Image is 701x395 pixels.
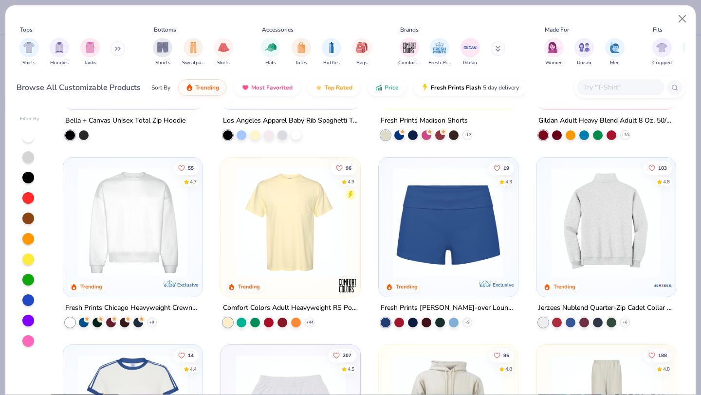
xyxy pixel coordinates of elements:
[605,38,625,67] button: filter button
[493,282,514,288] span: Exclusive
[644,348,672,362] button: Like
[292,38,311,67] div: filter for Totes
[315,84,323,91] img: TopRated.gif
[652,38,672,67] div: filter for Cropped
[19,38,39,67] button: filter button
[579,42,590,53] img: Unisex Image
[461,38,480,67] button: filter button
[574,38,594,67] button: filter button
[656,42,667,53] img: Cropped Image
[214,38,233,67] div: filter for Skirts
[177,282,198,288] span: Exclusive
[217,59,230,67] span: Skirts
[73,167,193,277] img: 1358499d-a160-429c-9f1e-ad7a3dc244c9
[80,38,100,67] div: filter for Tanks
[262,25,294,34] div: Accessories
[398,59,421,67] span: Comfort Colors
[292,38,311,67] button: filter button
[50,38,69,67] div: filter for Hoodies
[223,302,358,314] div: Comfort Colors Adult Heavyweight RS Pocket T-Shirt
[483,82,519,93] span: 5 day delivery
[308,79,360,96] button: Top Rated
[577,59,591,67] span: Unisex
[428,38,451,67] div: filter for Fresh Prints
[223,115,358,127] div: Los Angeles Apparel Baby Rib Spaghetti Tank
[265,59,276,67] span: Hats
[188,165,194,170] span: 55
[652,59,672,67] span: Cropped
[295,59,307,67] span: Totes
[381,302,516,314] div: Fresh Prints [PERSON_NAME]-over Lounge Shorts
[265,42,277,53] img: Hats Image
[174,348,199,362] button: Like
[574,38,594,67] div: filter for Unisex
[261,38,280,67] button: filter button
[548,42,559,53] img: Women Image
[185,84,193,91] img: trending.gif
[346,165,351,170] span: 96
[174,161,199,175] button: Like
[388,167,508,277] img: d60be0fe-5443-43a1-ac7f-73f8b6aa2e6e
[610,59,620,67] span: Men
[503,165,509,170] span: 19
[20,115,39,123] div: Filter By
[331,161,356,175] button: Like
[188,42,199,53] img: Sweatpants Image
[348,178,354,185] div: 4.9
[368,79,406,96] button: Price
[338,276,357,295] img: Comfort Colors logo
[153,38,172,67] button: filter button
[157,42,168,53] img: Shorts Image
[328,348,356,362] button: Like
[154,25,176,34] div: Bottoms
[673,10,692,28] button: Close
[84,59,96,67] span: Tanks
[652,38,672,67] button: filter button
[356,42,367,53] img: Bags Image
[538,115,674,127] div: Gildan Adult Heavy Blend Adult 8 Oz. 50/50 Fleece Crew
[431,84,481,91] span: Fresh Prints Flash
[402,40,417,55] img: Comfort Colors Image
[489,348,514,362] button: Like
[323,59,340,67] span: Bottles
[182,38,204,67] button: filter button
[178,79,226,96] button: Trending
[306,320,314,325] span: + 44
[432,40,447,55] img: Fresh Prints Image
[343,353,351,358] span: 207
[231,167,350,277] img: 284e3bdb-833f-4f21-a3b0-720291adcbd9
[421,84,429,91] img: flash.gif
[400,25,419,34] div: Brands
[65,115,185,127] div: Bella + Canvas Unisex Total Zip Hoodie
[350,167,470,277] img: f2707318-0607-4e9d-8b72-fe22b32ef8d9
[463,132,471,138] span: + 12
[65,302,201,314] div: Fresh Prints Chicago Heavyweight Crewneck
[182,59,204,67] span: Sweatpants
[151,83,170,92] div: Sort By
[234,79,300,96] button: Most Favorited
[214,38,233,67] button: filter button
[463,59,477,67] span: Gildan
[17,82,141,93] div: Browse All Customizable Products
[153,38,172,67] div: filter for Shorts
[182,38,204,67] div: filter for Sweatpants
[544,38,564,67] button: filter button
[50,59,69,67] span: Hoodies
[149,320,154,325] span: + 9
[505,178,512,185] div: 4.3
[348,365,354,373] div: 4.5
[489,161,514,175] button: Like
[663,178,670,185] div: 4.8
[503,353,509,358] span: 95
[322,38,341,67] div: filter for Bottles
[322,38,341,67] button: filter button
[20,25,33,34] div: Tops
[54,42,65,53] img: Hoodies Image
[414,79,526,96] button: Fresh Prints Flash5 day delivery
[461,38,480,67] div: filter for Gildan
[658,165,667,170] span: 103
[352,38,372,67] div: filter for Bags
[546,167,665,277] img: f9d5fe47-ba8e-4b27-8d97-0d739b31e23c
[583,82,658,93] input: Try "T-Shirt"
[218,42,229,53] img: Skirts Image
